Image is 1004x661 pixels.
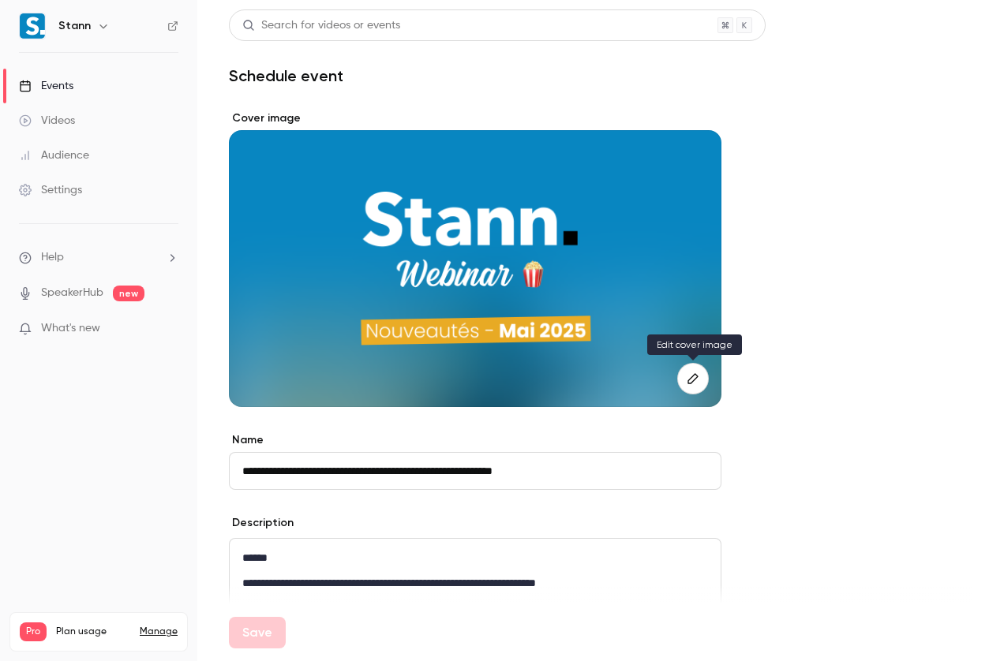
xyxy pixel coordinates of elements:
a: Manage [140,626,178,638]
label: Description [229,515,294,531]
div: Audience [19,148,89,163]
span: Pro [20,622,47,641]
span: new [113,286,144,301]
h6: Stann [58,18,91,34]
div: Search for videos or events [242,17,400,34]
li: help-dropdown-opener [19,249,178,266]
div: Events [19,78,73,94]
iframe: Noticeable Trigger [159,322,178,336]
a: SpeakerHub [41,285,103,301]
h1: Schedule event [229,66,972,85]
label: Name [229,432,721,448]
label: Cover image [229,110,721,126]
span: Plan usage [56,626,130,638]
div: Settings [19,182,82,198]
img: Stann [20,13,45,39]
div: Videos [19,113,75,129]
span: What's new [41,320,100,337]
span: Help [41,249,64,266]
